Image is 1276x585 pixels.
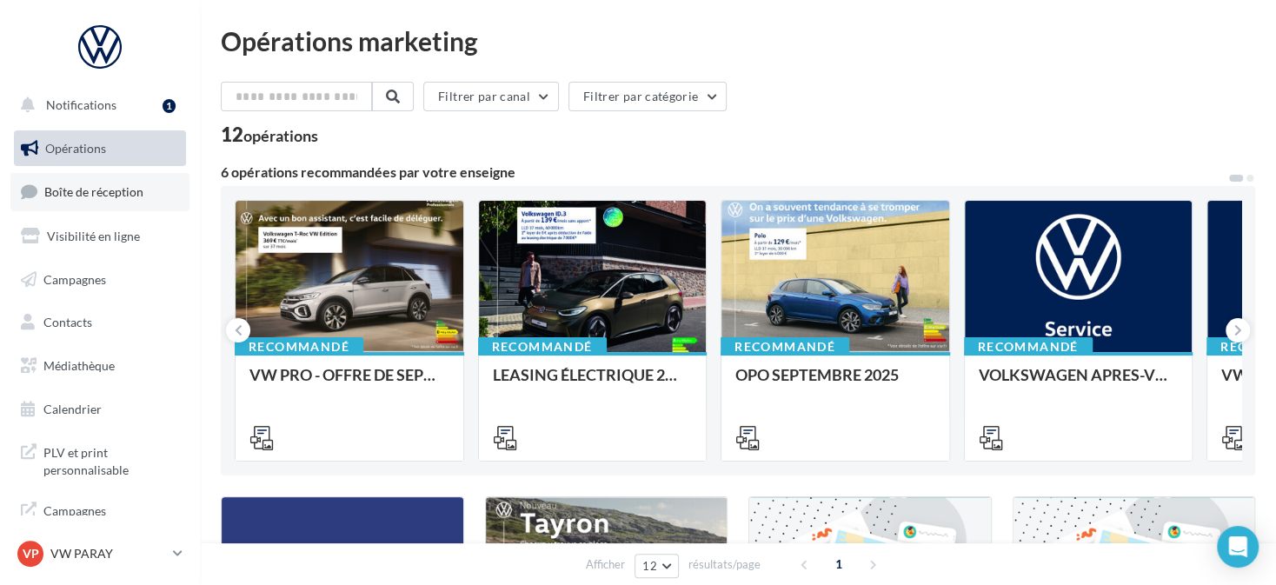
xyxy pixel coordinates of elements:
[10,391,189,428] a: Calendrier
[50,545,166,562] p: VW PARAY
[735,366,935,401] div: OPO SEPTEMBRE 2025
[964,337,1093,356] div: Recommandé
[10,173,189,210] a: Boîte de réception
[221,165,1227,179] div: 6 opérations recommandées par votre enseigne
[10,434,189,485] a: PLV et print personnalisable
[43,315,92,329] span: Contacts
[478,337,607,356] div: Recommandé
[221,125,318,144] div: 12
[10,348,189,384] a: Médiathèque
[979,366,1179,401] div: VOLKSWAGEN APRES-VENTE
[10,87,183,123] button: Notifications 1
[249,366,449,401] div: VW PRO - OFFRE DE SEPTEMBRE 25
[235,337,363,356] div: Recommandé
[46,97,116,112] span: Notifications
[47,229,140,243] span: Visibilité en ligne
[45,141,106,156] span: Opérations
[688,556,761,573] span: résultats/page
[635,554,679,578] button: 12
[43,499,179,536] span: Campagnes DataOnDemand
[43,271,106,286] span: Campagnes
[43,402,102,416] span: Calendrier
[423,82,559,111] button: Filtrer par canal
[23,545,39,562] span: VP
[721,337,849,356] div: Recommandé
[825,550,853,578] span: 1
[10,262,189,298] a: Campagnes
[568,82,727,111] button: Filtrer par catégorie
[243,128,318,143] div: opérations
[163,99,176,113] div: 1
[14,537,186,570] a: VP VW PARAY
[10,218,189,255] a: Visibilité en ligne
[43,441,179,478] span: PLV et print personnalisable
[44,184,143,199] span: Boîte de réception
[43,358,115,373] span: Médiathèque
[642,559,657,573] span: 12
[10,130,189,167] a: Opérations
[493,366,693,401] div: LEASING ÉLECTRIQUE 2025
[10,492,189,543] a: Campagnes DataOnDemand
[10,304,189,341] a: Contacts
[586,556,625,573] span: Afficher
[1217,526,1259,568] div: Open Intercom Messenger
[221,28,1255,54] div: Opérations marketing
